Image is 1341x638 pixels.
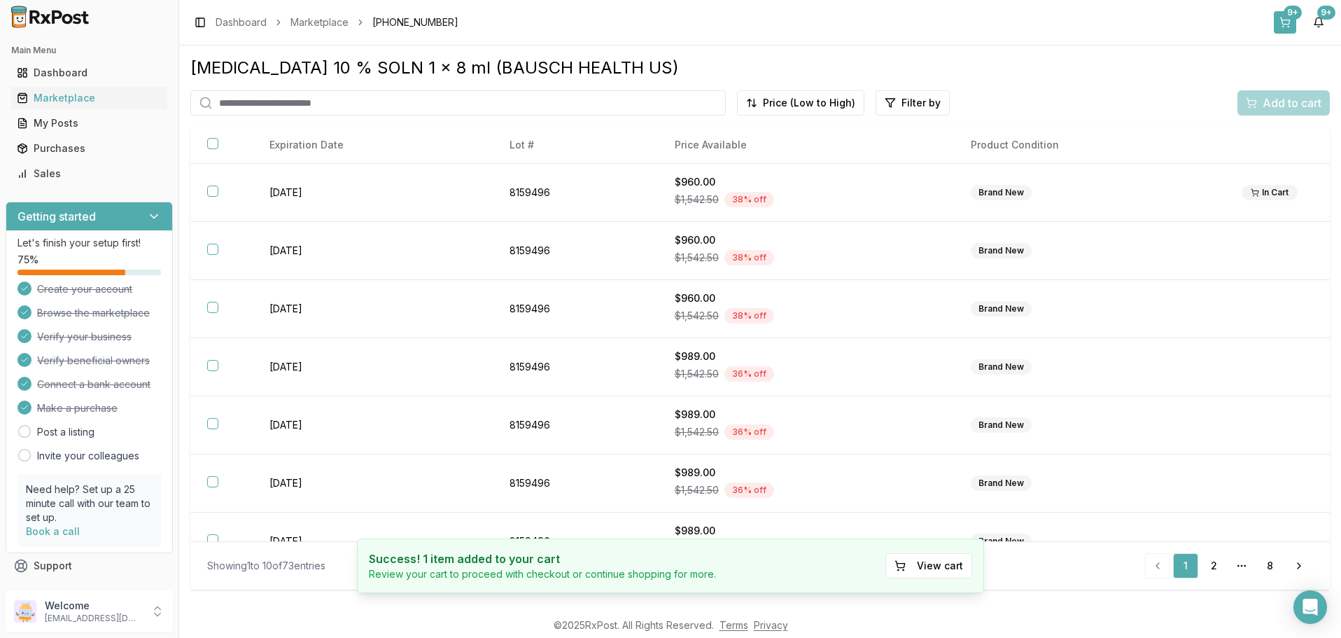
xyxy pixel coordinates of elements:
[37,354,150,368] span: Verify beneficial owners
[724,250,774,265] div: 38 % off
[737,90,864,116] button: Price (Low to High)
[37,377,150,391] span: Connect a bank account
[493,396,658,455] td: 8159496
[724,424,774,440] div: 36 % off
[6,162,173,185] button: Sales
[37,306,150,320] span: Browse the marketplace
[675,483,719,497] span: $1,542.50
[253,455,493,513] td: [DATE]
[6,62,173,84] button: Dashboard
[724,366,774,382] div: 36 % off
[1317,6,1335,20] div: 9+
[11,136,167,161] a: Purchases
[45,599,142,613] p: Welcome
[207,559,325,573] div: Showing 1 to 10 of 73 entries
[1173,553,1198,578] a: 1
[253,513,493,571] td: [DATE]
[369,567,716,581] p: Review your cart to proceed with checkout or continue shopping for more.
[493,164,658,222] td: 8159496
[37,282,132,296] span: Create your account
[971,185,1032,200] div: Brand New
[253,222,493,280] td: [DATE]
[658,127,954,164] th: Price Available
[17,116,162,130] div: My Posts
[253,280,493,338] td: [DATE]
[11,161,167,186] a: Sales
[971,476,1032,491] div: Brand New
[493,127,658,164] th: Lot #
[6,6,95,28] img: RxPost Logo
[719,619,748,631] a: Terms
[1242,185,1298,200] div: In Cart
[17,141,162,155] div: Purchases
[971,534,1032,549] div: Brand New
[6,112,173,134] button: My Posts
[253,338,493,396] td: [DATE]
[493,513,658,571] td: 8159496
[6,87,173,109] button: Marketplace
[971,301,1032,317] div: Brand New
[216,15,458,29] nav: breadcrumb
[901,96,941,110] span: Filter by
[954,127,1225,164] th: Product Condition
[493,280,658,338] td: 8159496
[26,483,153,525] p: Need help? Set up a 25 minute call with our team to set up.
[1285,553,1313,578] a: Go to next page
[1274,11,1296,34] button: 9+
[493,455,658,513] td: 8159496
[675,408,937,422] div: $989.00
[37,401,118,415] span: Make a purchase
[675,291,937,305] div: $960.00
[971,417,1032,433] div: Brand New
[45,613,142,624] p: [EMAIL_ADDRESS][DOMAIN_NAME]
[6,578,173,604] button: Feedback
[971,243,1032,258] div: Brand New
[675,425,719,439] span: $1,542.50
[369,550,716,567] h4: Success! 1 item added to your cart
[6,553,173,578] button: Support
[675,193,719,207] span: $1,542.50
[675,251,719,265] span: $1,542.50
[675,349,937,363] div: $989.00
[17,236,161,250] p: Let's finish your setup first!
[17,66,162,80] div: Dashboard
[190,57,1330,79] div: [MEDICAL_DATA] 10 % SOLN 1 x 8 ml (BAUSCH HEALTH US)
[17,253,38,267] span: 75 %
[290,15,349,29] a: Marketplace
[17,208,96,225] h3: Getting started
[724,308,774,324] div: 38 % off
[1201,553,1226,578] a: 2
[253,127,493,164] th: Expiration Date
[724,192,774,207] div: 38 % off
[675,524,937,538] div: $989.00
[1145,553,1313,578] nav: pagination
[1293,590,1327,624] div: Open Intercom Messenger
[1257,553,1282,578] a: 8
[763,96,855,110] span: Price (Low to High)
[11,111,167,136] a: My Posts
[17,91,162,105] div: Marketplace
[1284,6,1302,20] div: 9+
[26,525,80,537] a: Book a call
[971,359,1032,375] div: Brand New
[253,396,493,455] td: [DATE]
[493,222,658,280] td: 8159496
[372,15,458,29] span: [PHONE_NUMBER]
[493,338,658,396] td: 8159496
[724,483,774,498] div: 36 % off
[253,164,493,222] td: [DATE]
[6,137,173,160] button: Purchases
[11,60,167,85] a: Dashboard
[37,425,94,439] a: Post a listing
[34,584,81,598] span: Feedback
[675,367,719,381] span: $1,542.50
[675,466,937,480] div: $989.00
[1307,11,1330,34] button: 9+
[216,15,267,29] a: Dashboard
[17,167,162,181] div: Sales
[37,330,132,344] span: Verify your business
[675,233,937,247] div: $960.00
[14,600,36,623] img: User avatar
[885,553,972,578] button: View cart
